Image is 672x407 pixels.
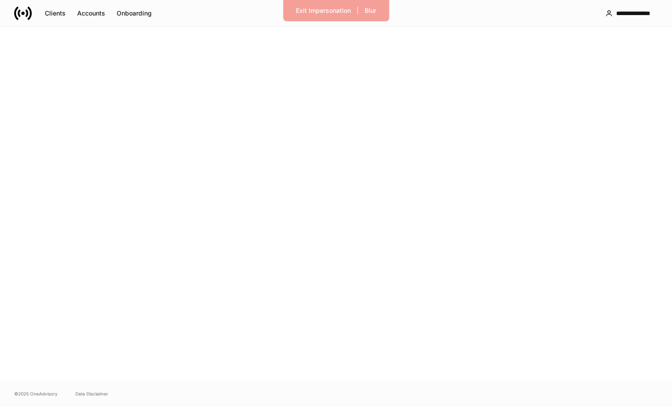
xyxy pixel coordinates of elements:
span: © 2025 OneAdvisory [14,390,58,397]
button: Clients [39,6,71,20]
a: Data Disclaimer [75,390,108,397]
div: Blur [365,6,376,15]
div: Onboarding [117,9,152,18]
button: Exit Impersonation [290,4,357,18]
button: Accounts [71,6,111,20]
button: Blur [359,4,382,18]
button: Onboarding [111,6,157,20]
div: Clients [45,9,66,18]
div: Exit Impersonation [296,6,351,15]
div: Accounts [77,9,105,18]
